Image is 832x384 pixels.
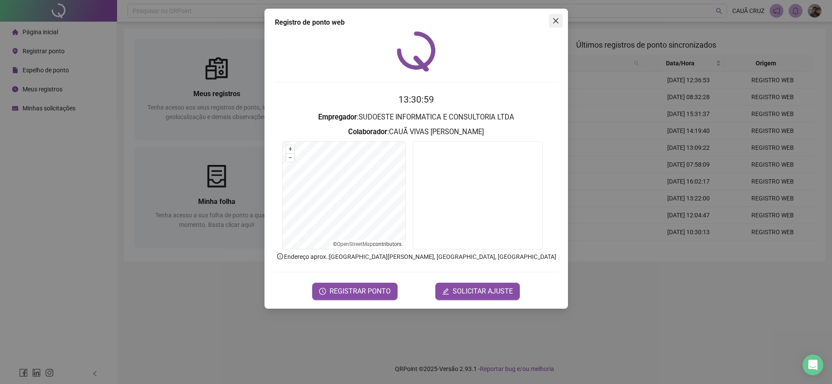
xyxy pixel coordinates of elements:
[552,17,559,24] span: close
[337,241,373,247] a: OpenStreetMap
[276,252,284,260] span: info-circle
[275,126,558,138] h3: : CAUÃ VIVAS [PERSON_NAME]
[803,355,823,375] div: Open Intercom Messenger
[333,241,403,247] li: © contributors.
[435,283,520,300] button: editSOLICITAR AJUSTE
[286,154,294,162] button: –
[453,286,513,297] span: SOLICITAR AJUSTE
[318,113,357,121] strong: Empregador
[397,31,436,71] img: QRPoint
[398,94,434,105] time: 13:30:59
[275,252,558,261] p: Endereço aprox. : [GEOGRAPHIC_DATA][PERSON_NAME], [GEOGRAPHIC_DATA], [GEOGRAPHIC_DATA]
[275,17,558,28] div: Registro de ponto web
[275,112,558,123] h3: : SUDOESTE INFORMATICA E CONSULTORIA LTDA
[442,288,449,295] span: edit
[286,145,294,153] button: +
[319,288,326,295] span: clock-circle
[312,283,398,300] button: REGISTRAR PONTO
[330,286,391,297] span: REGISTRAR PONTO
[348,128,387,136] strong: Colaborador
[549,14,563,28] button: Close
